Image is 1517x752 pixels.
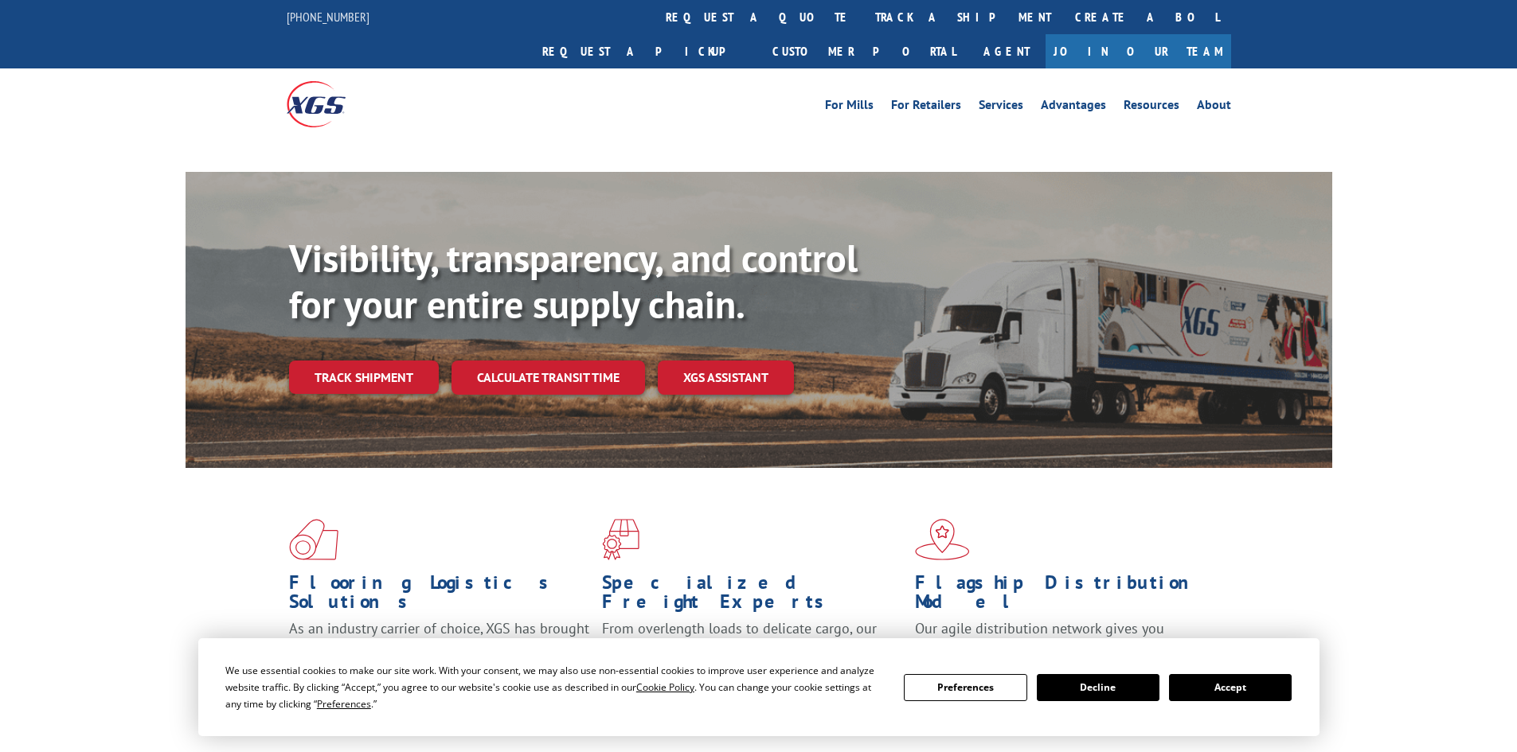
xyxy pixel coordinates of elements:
div: We use essential cookies to make our site work. With your consent, we may also use non-essential ... [225,662,885,712]
span: Cookie Policy [636,680,694,694]
img: xgs-icon-total-supply-chain-intelligence-red [289,519,338,560]
a: Advantages [1041,99,1106,116]
span: As an industry carrier of choice, XGS has brought innovation and dedication to flooring logistics... [289,619,589,676]
h1: Flooring Logistics Solutions [289,573,590,619]
a: Request a pickup [530,34,760,68]
h1: Specialized Freight Experts [602,573,903,619]
a: XGS ASSISTANT [658,360,794,395]
button: Accept [1169,674,1292,701]
b: Visibility, transparency, and control for your entire supply chain. [289,233,858,329]
button: Decline [1037,674,1159,701]
img: xgs-icon-focused-on-flooring-red [602,519,639,560]
h1: Flagship Distribution Model [915,573,1216,619]
a: [PHONE_NUMBER] [287,9,369,25]
button: Preferences [904,674,1026,701]
p: From overlength loads to delicate cargo, our experienced staff knows the best way to move your fr... [602,619,903,690]
a: For Mills [825,99,874,116]
a: Services [979,99,1023,116]
div: Cookie Consent Prompt [198,638,1320,736]
a: For Retailers [891,99,961,116]
a: Track shipment [289,360,439,394]
a: Resources [1124,99,1179,116]
a: Calculate transit time [452,360,645,395]
a: Agent [968,34,1046,68]
a: About [1197,99,1231,116]
span: Our agile distribution network gives you nationwide inventory management on demand. [915,619,1208,657]
img: xgs-icon-flagship-distribution-model-red [915,519,970,560]
a: Join Our Team [1046,34,1231,68]
a: Customer Portal [760,34,968,68]
span: Preferences [317,697,371,711]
